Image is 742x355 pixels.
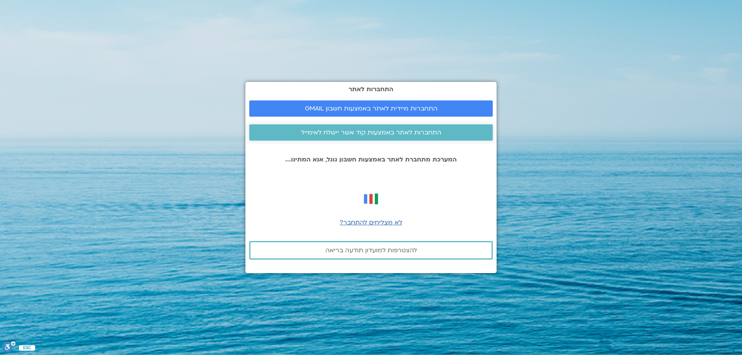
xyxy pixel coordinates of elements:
[340,218,402,227] a: לא מצליחים להתחבר?
[249,100,493,117] a: התחברות מיידית לאתר באמצעות חשבון GMAIL
[249,124,493,141] a: התחברות לאתר באמצעות קוד אשר יישלח לאימייל
[301,129,441,136] span: התחברות לאתר באמצעות קוד אשר יישלח לאימייל
[249,241,493,260] a: להצטרפות למועדון תודעה בריאה
[249,86,493,93] h2: התחברות לאתר
[325,247,417,254] span: להצטרפות למועדון תודעה בריאה
[305,105,437,112] span: התחברות מיידית לאתר באמצעות חשבון GMAIL
[249,156,493,163] p: המערכת מתחברת לאתר באמצעות חשבון גוגל, אנא המתינו...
